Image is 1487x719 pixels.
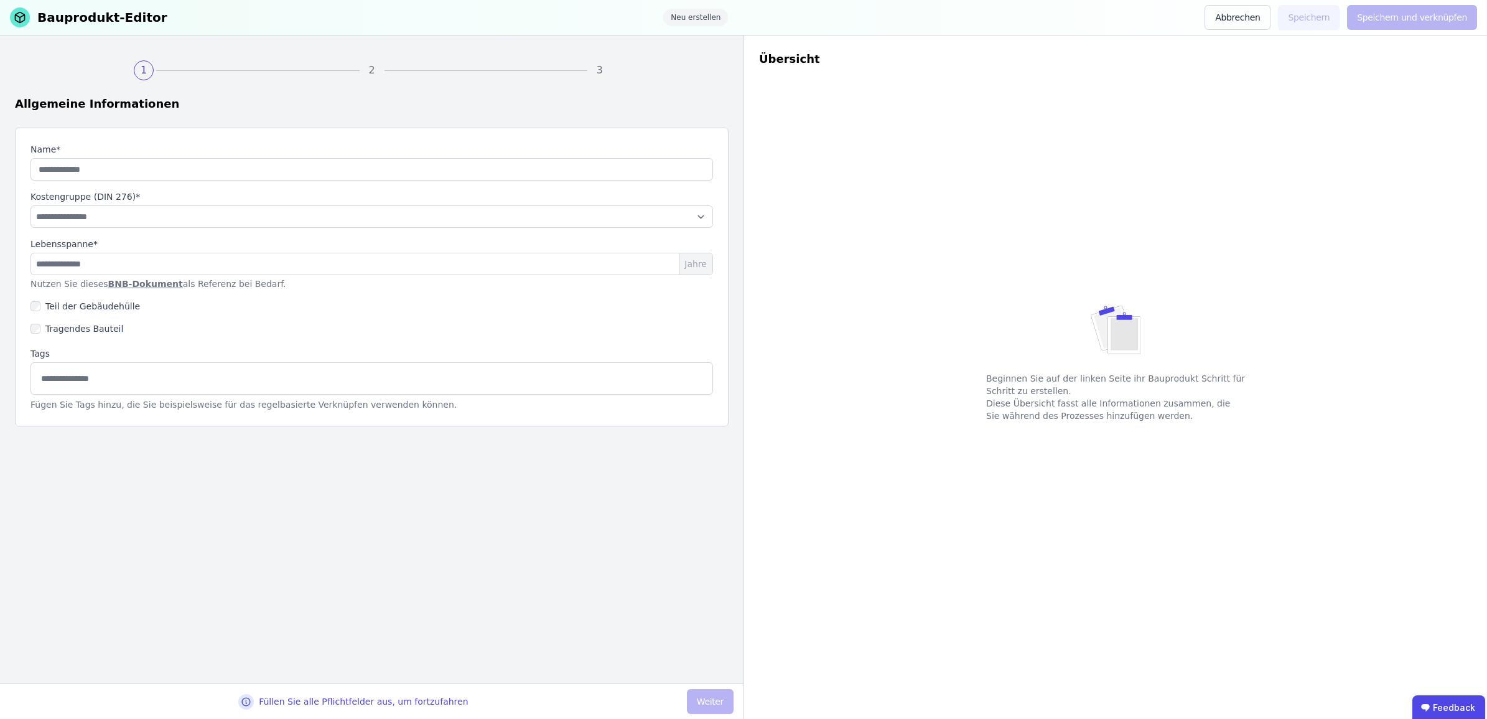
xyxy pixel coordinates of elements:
[687,689,734,714] button: Weiter
[976,362,1255,432] span: Beginnen Sie auf der linken Seite ihr Bauprodukt Schritt für Schritt zu erstellen. Diese Übersich...
[134,60,154,80] div: 1
[40,300,140,313] label: Teil der Gebäudehülle
[1091,298,1141,362] img: BPENotFoundIcon
[1205,5,1270,30] button: Abbrechen
[590,60,610,80] div: 3
[663,9,728,26] div: Neu erstellen
[40,322,123,335] label: Tragendes Bauteil
[1347,5,1477,30] button: Speichern und verknüpfen
[37,9,167,26] div: Bauprodukt-Editor
[1278,5,1340,30] button: Speichern
[361,60,381,80] div: 2
[30,278,713,290] p: Nutzen Sie dieses als Referenz bei Bedarf.
[759,50,1472,68] div: Übersicht
[108,279,183,289] a: BNB-Dokument
[679,253,712,275] span: Jahre
[259,695,468,708] div: Füllen Sie alle Pflichtfelder aus, um fortzufahren
[30,398,713,411] div: Fügen Sie Tags hinzu, die Sie beispielsweise für das regelbasierte Verknüpfen verwenden können.
[30,347,713,360] label: Tags
[15,95,729,113] div: Allgemeine Informationen
[30,238,98,250] label: Lebensspanne*
[30,143,713,156] label: Name*
[30,190,713,203] label: audits.requiredField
